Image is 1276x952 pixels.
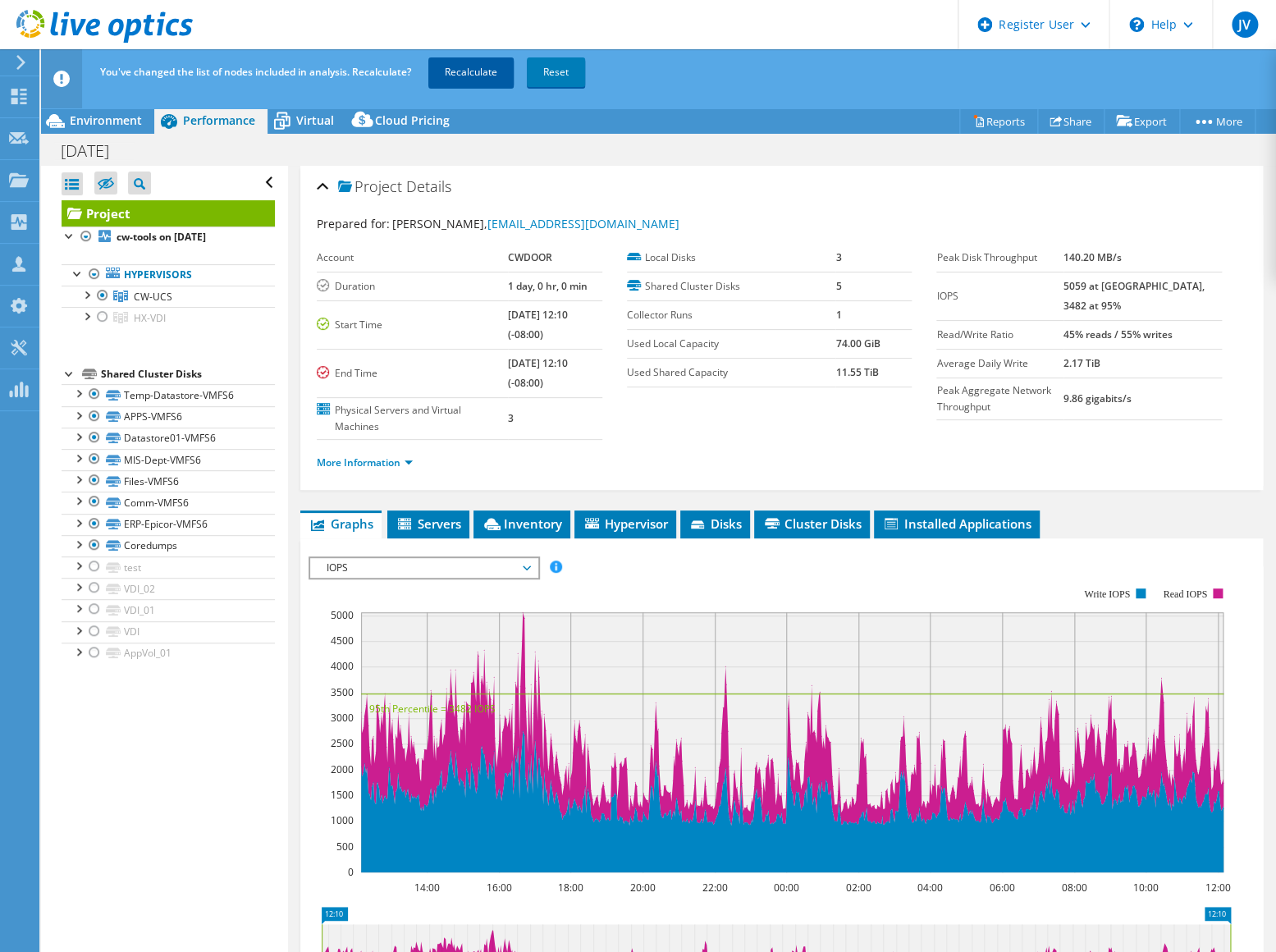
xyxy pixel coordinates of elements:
text: 95th Percentile = 3482 IOPS [369,702,496,716]
span: Inventory [482,515,562,532]
b: 45% reads / 55% writes [1063,327,1173,341]
a: cw-tools on [DATE] [62,227,275,248]
text: 12:00 [1205,881,1231,895]
h1: [DATE] [53,142,135,160]
span: CW-UCS [134,290,172,304]
label: Duration [317,278,508,295]
text: 0 [348,865,354,879]
span: Disks [688,515,742,532]
text: 02:00 [846,881,871,895]
a: test [62,556,275,578]
a: Export [1104,108,1180,134]
a: VDI [62,621,275,643]
b: 1 day, 0 hr, 0 min [508,279,588,293]
text: 08:00 [1062,881,1087,895]
span: Installed Applications [882,515,1031,532]
span: Performance [183,112,255,128]
a: Hypervisors [62,264,275,286]
label: Average Daily Write [936,355,1063,372]
b: CWDOOR [508,250,552,264]
a: Reports [959,108,1038,134]
text: 20:00 [630,881,656,895]
span: Hypervisor [583,515,668,532]
span: IOPS [318,558,529,578]
text: Write IOPS [1084,588,1130,600]
text: 500 [336,840,354,854]
label: Account [317,249,508,266]
label: Peak Disk Throughput [936,249,1063,266]
b: 3 [508,411,514,425]
a: More Information [317,455,413,469]
text: 4500 [331,634,354,648]
text: 3000 [331,711,354,725]
text: 1000 [331,813,354,827]
a: Project [62,200,275,227]
span: Project [338,179,402,195]
b: 11.55 TiB [835,365,878,379]
b: 3 [835,250,841,264]
b: 9.86 gigabits/s [1063,391,1132,405]
a: Comm-VMFS6 [62,492,275,513]
a: VDI_01 [62,599,275,620]
a: VDI_02 [62,578,275,599]
text: 22:00 [702,881,728,895]
span: Cluster Disks [762,515,862,532]
a: APPS-VMFS6 [62,406,275,428]
label: IOPS [936,288,1063,304]
a: More [1179,108,1255,134]
label: Peak Aggregate Network Throughput [936,382,1063,415]
label: Start Time [317,317,508,333]
span: Cloud Pricing [375,112,450,128]
text: 06:00 [990,881,1015,895]
text: Read IOPS [1163,588,1207,600]
span: Servers [396,515,461,532]
a: Temp-Datastore-VMFS6 [62,384,275,405]
div: Shared Cluster Disks [101,364,275,384]
span: Graphs [309,515,373,532]
label: End Time [317,365,508,382]
svg: \n [1129,17,1144,32]
text: 14:00 [414,881,440,895]
text: 16:00 [487,881,512,895]
span: Virtual [296,112,334,128]
a: AppVol_01 [62,643,275,664]
span: HX-VDI [134,311,166,325]
text: 4000 [331,659,354,673]
label: Used Shared Capacity [627,364,836,381]
span: Environment [70,112,142,128]
a: Share [1037,108,1104,134]
a: [EMAIL_ADDRESS][DOMAIN_NAME] [487,216,679,231]
a: HX-VDI [62,307,275,328]
b: 2.17 TiB [1063,356,1100,370]
b: 140.20 MB/s [1063,250,1122,264]
text: 10:00 [1133,881,1159,895]
label: Collector Runs [627,307,836,323]
span: Details [406,176,451,196]
text: 2500 [331,736,354,750]
a: MIS-Dept-VMFS6 [62,449,275,470]
b: 74.00 GiB [835,336,880,350]
b: [DATE] 12:10 (-08:00) [508,356,568,390]
text: 3500 [331,685,354,699]
a: Files-VMFS6 [62,470,275,492]
b: 1 [835,308,841,322]
text: 5000 [331,608,354,622]
a: Recalculate [428,57,514,87]
label: Local Disks [627,249,836,266]
span: [PERSON_NAME], [392,216,679,231]
text: 1500 [331,788,354,802]
span: JV [1232,11,1258,38]
span: You've changed the list of nodes included in analysis. Recalculate? [100,65,411,79]
text: 04:00 [917,881,943,895]
b: 5059 at [GEOGRAPHIC_DATA], 3482 at 95% [1063,279,1205,313]
label: Used Local Capacity [627,336,836,352]
a: CW-UCS [62,286,275,307]
label: Shared Cluster Disks [627,278,836,295]
b: 5 [835,279,841,293]
text: 2000 [331,762,354,776]
a: Coredumps [62,535,275,556]
text: 18:00 [558,881,583,895]
a: ERP-Epicor-VMFS6 [62,514,275,535]
b: [DATE] 12:10 (-08:00) [508,308,568,341]
label: Prepared for: [317,216,390,231]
